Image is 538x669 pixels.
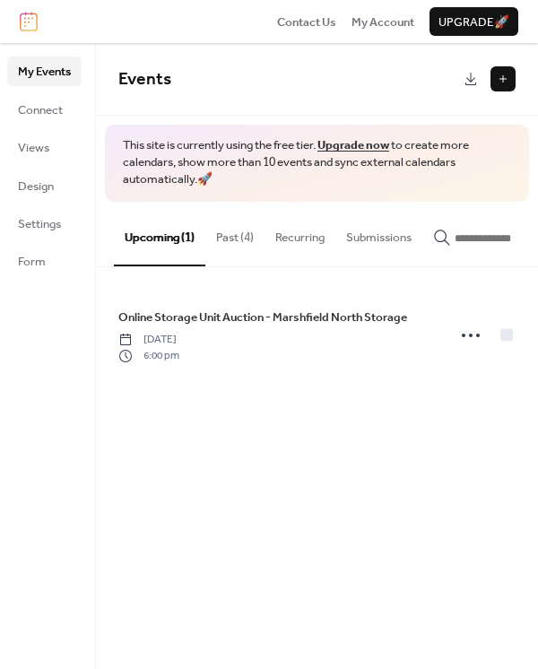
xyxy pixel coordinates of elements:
[118,308,407,326] span: Online Storage Unit Auction - Marshfield North Storage
[7,95,82,124] a: Connect
[7,133,82,161] a: Views
[7,209,82,238] a: Settings
[205,202,265,265] button: Past (4)
[265,202,335,265] button: Recurring
[20,12,38,31] img: logo
[123,137,511,188] span: This site is currently using the free tier. to create more calendars, show more than 10 events an...
[18,178,54,195] span: Design
[351,13,414,30] a: My Account
[118,332,179,348] span: [DATE]
[18,215,61,233] span: Settings
[438,13,509,31] span: Upgrade 🚀
[118,308,407,327] a: Online Storage Unit Auction - Marshfield North Storage
[7,56,82,85] a: My Events
[118,63,171,96] span: Events
[18,101,63,119] span: Connect
[114,202,205,266] button: Upcoming (1)
[118,348,179,364] span: 6:00 pm
[18,63,71,81] span: My Events
[277,13,336,30] a: Contact Us
[430,7,518,36] button: Upgrade🚀
[18,139,49,157] span: Views
[335,202,422,265] button: Submissions
[7,171,82,200] a: Design
[7,247,82,275] a: Form
[317,134,389,157] a: Upgrade now
[18,253,46,271] span: Form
